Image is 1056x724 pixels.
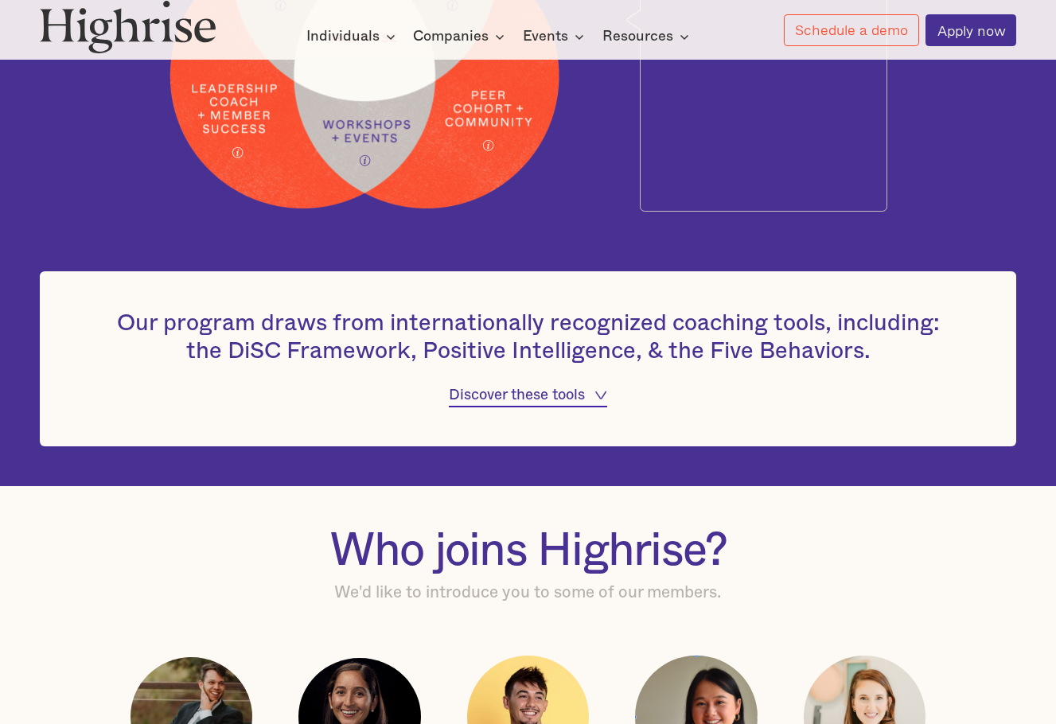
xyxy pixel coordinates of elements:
a: Apply now [925,14,1016,47]
div: Resources [602,27,673,46]
div: Individuals [306,27,380,46]
div: Events [523,27,568,46]
div: Discover these tools [449,386,607,407]
h1: Who joins Highrise? [329,526,727,577]
div: Resources [602,27,694,46]
div: Individuals [306,27,400,46]
div: Companies [413,27,489,46]
h4: Our program draws from internationally recognized coaching tools, including: the DiSC Framework, ... [106,310,951,366]
a: Schedule a demo [784,14,919,46]
div: We'd like to introduce you to some of our members. [334,583,721,602]
div: Events [523,27,589,46]
div: Discover these tools [449,386,585,406]
div: Companies [413,27,509,46]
